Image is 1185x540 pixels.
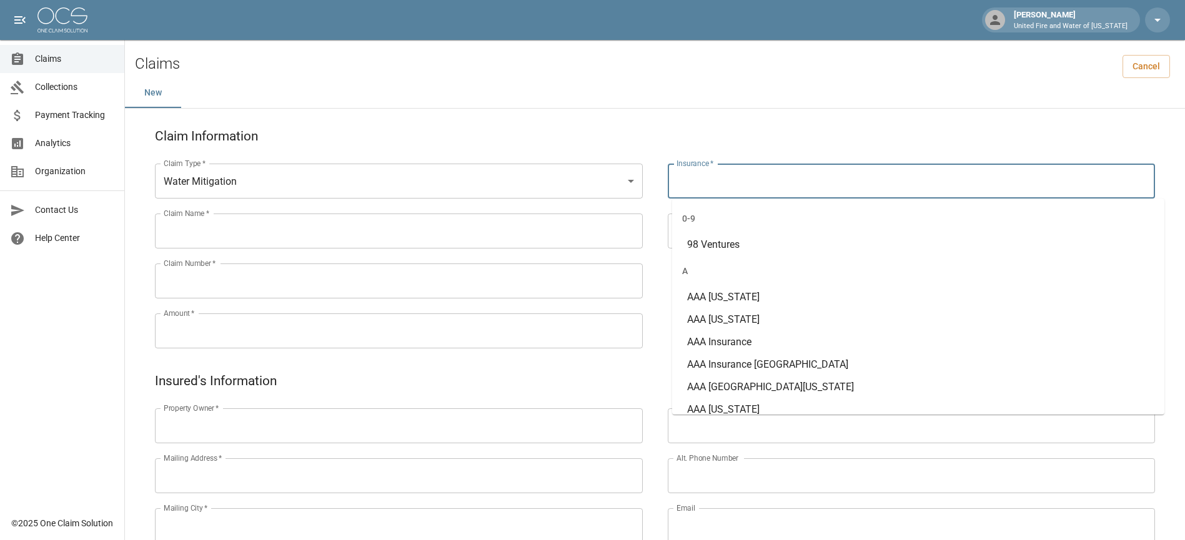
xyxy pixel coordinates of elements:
span: Analytics [35,137,114,150]
span: Contact Us [35,204,114,217]
p: United Fire and Water of [US_STATE] [1014,21,1128,32]
img: ocs-logo-white-transparent.png [37,7,87,32]
span: AAA [US_STATE] [687,291,760,303]
h2: Claims [135,55,180,73]
span: AAA [GEOGRAPHIC_DATA][US_STATE] [687,381,854,393]
label: Mailing Address [164,453,222,463]
span: AAA Insurance [687,336,751,348]
label: Amount [164,308,195,318]
span: AAA [US_STATE] [687,313,760,325]
span: AAA Insurance [GEOGRAPHIC_DATA] [687,358,848,370]
span: Organization [35,165,114,178]
div: 0-9 [672,204,1164,233]
label: Claim Number [164,258,216,268]
div: © 2025 One Claim Solution [11,517,113,529]
label: Alt. Phone Number [677,453,738,463]
label: Mailing City [164,503,208,513]
label: Email [677,503,695,513]
label: Property Owner [164,403,219,413]
span: AAA [US_STATE] [687,403,760,415]
span: Claims [35,52,114,66]
span: Payment Tracking [35,109,114,122]
button: open drawer [7,7,32,32]
label: Insurance [677,158,713,169]
div: [PERSON_NAME] [1009,9,1133,31]
label: Claim Type [164,158,206,169]
div: dynamic tabs [125,78,1185,108]
span: Help Center [35,232,114,245]
span: 98 Ventures [687,238,740,250]
button: New [125,78,181,108]
span: Collections [35,81,114,94]
label: Claim Name [164,208,209,218]
a: Cancel [1123,55,1170,78]
div: Water Mitigation [155,164,643,199]
div: A [672,256,1164,286]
